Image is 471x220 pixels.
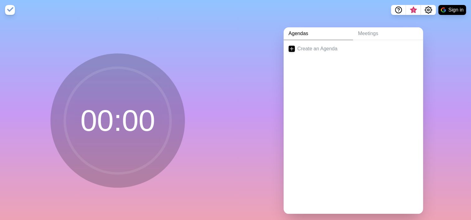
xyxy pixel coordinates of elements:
a: Create an Agenda [284,40,423,57]
button: Settings [421,5,436,15]
button: Help [391,5,406,15]
button: What’s new [406,5,421,15]
img: timeblocks logo [5,5,15,15]
a: Agendas [284,27,353,40]
span: 3 [411,8,416,13]
button: Sign in [438,5,466,15]
a: Meetings [353,27,423,40]
img: google logo [441,7,446,12]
